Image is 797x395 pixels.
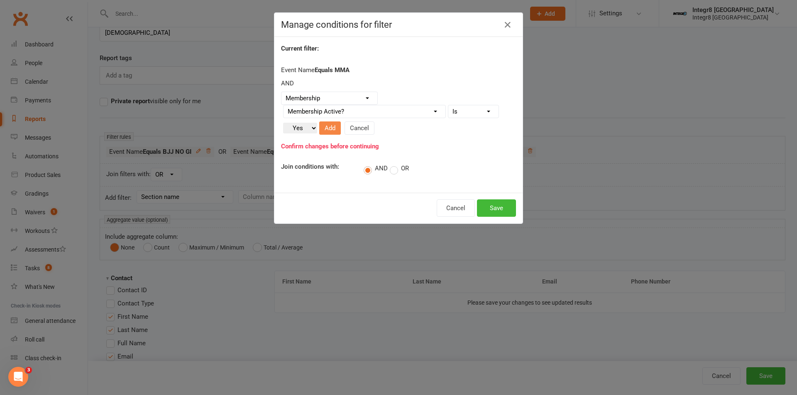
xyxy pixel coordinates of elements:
[345,121,374,135] button: Cancel
[281,45,319,52] strong: Current filter:
[319,121,341,135] button: Add
[437,199,475,217] button: Cancel
[477,199,516,217] button: Save
[390,165,409,173] label: OR
[281,143,379,150] strong: Confirm changes before continuing
[8,367,28,387] iframe: Intercom live chat
[281,19,516,30] h4: Manage conditions for filter
[281,65,516,151] div: Event Name
[25,367,32,373] span: 3
[364,165,388,173] label: AND
[315,66,350,74] strong: Equals MMA
[281,78,516,88] div: AND
[501,18,514,32] button: Close
[275,163,357,171] label: Join conditions with:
